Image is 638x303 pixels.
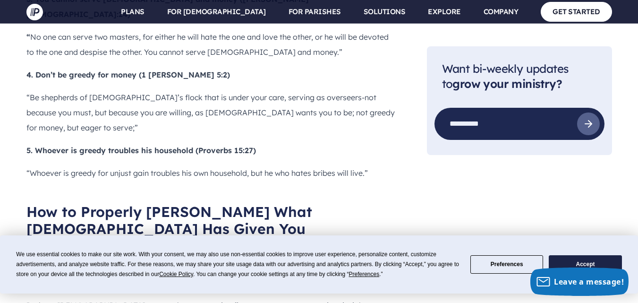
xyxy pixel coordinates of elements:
[530,268,629,296] button: Leave a message!
[549,255,621,274] button: Accept
[26,165,397,181] p: “Whoever is greedy for unjust gain troubles his own household, but he who hates bribes will live.”
[442,61,569,91] span: Want bi-weekly updates to
[349,271,380,277] span: Preferences
[554,277,624,287] span: Leave a message!
[452,77,562,91] strong: grow your ministry?
[26,32,30,42] b: “
[26,203,397,237] h2: How to Properly [PERSON_NAME] What [DEMOGRAPHIC_DATA] Has Given You
[159,271,193,277] span: Cookie Policy
[26,29,397,60] p: No one can serve two masters, for either he will hate the one and love the other, or he will be d...
[16,250,459,279] div: We use essential cookies to make our site work. With your consent, we may also use non-essential ...
[26,70,230,79] b: 4. Don’t be greedy for money (1 [PERSON_NAME] 5:2)
[26,146,256,155] b: 5. Whoever is greedy troubles his household (Proverbs 15:27)
[26,90,397,135] p: “Be shepherds of [DEMOGRAPHIC_DATA]’s flock that is under your care, serving as overseers-not bec...
[470,255,543,274] button: Preferences
[541,2,612,21] a: GET STARTED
